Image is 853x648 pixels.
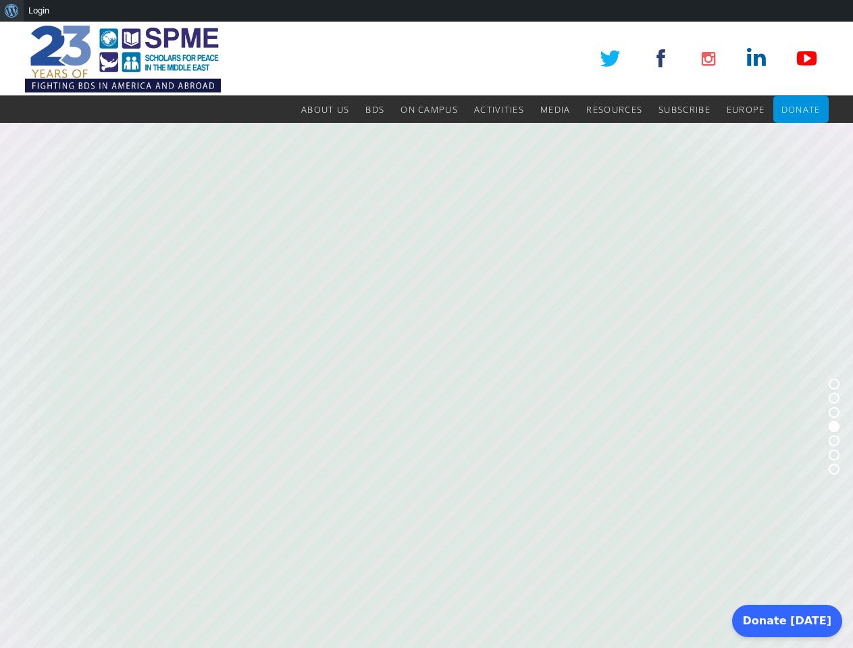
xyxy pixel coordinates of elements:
[781,96,821,123] a: Donate
[658,103,710,115] span: Subscribe
[25,22,221,96] img: SPME
[727,96,765,123] a: Europe
[365,103,384,115] span: BDS
[400,103,458,115] span: On Campus
[474,103,524,115] span: Activities
[301,96,349,123] a: About Us
[658,96,710,123] a: Subscribe
[301,103,349,115] span: About Us
[781,103,821,115] span: Donate
[400,96,458,123] a: On Campus
[540,103,571,115] span: Media
[474,96,524,123] a: Activities
[365,96,384,123] a: BDS
[586,103,642,115] span: Resources
[540,96,571,123] a: Media
[727,103,765,115] span: Europe
[586,96,642,123] a: Resources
